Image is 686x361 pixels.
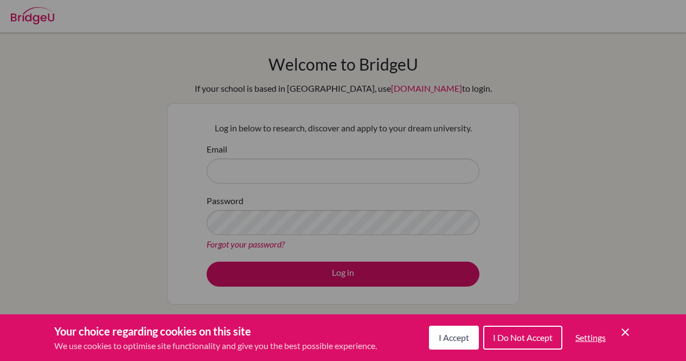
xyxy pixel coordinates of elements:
p: We use cookies to optimise site functionality and give you the best possible experience. [54,339,377,352]
span: Settings [575,332,606,343]
span: I Accept [439,332,469,343]
h3: Your choice regarding cookies on this site [54,323,377,339]
button: Settings [567,327,614,349]
span: I Do Not Accept [493,332,553,343]
button: I Accept [429,326,479,350]
button: Save and close [619,326,632,339]
button: I Do Not Accept [483,326,562,350]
